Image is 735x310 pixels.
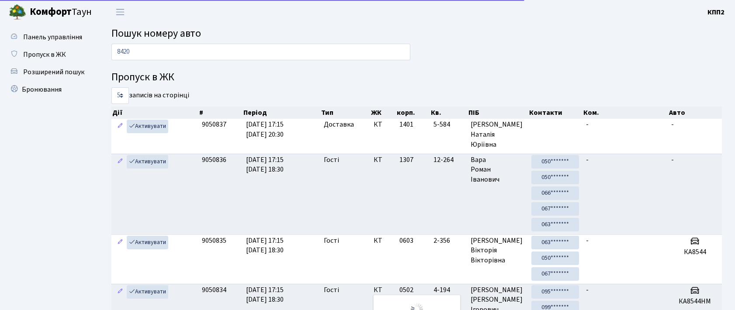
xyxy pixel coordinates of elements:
[471,120,524,150] span: [PERSON_NAME] Наталія Юріївна
[374,236,392,246] span: КТ
[586,155,589,165] span: -
[23,32,82,42] span: Панель управління
[430,107,467,119] th: Кв.
[668,107,722,119] th: Авто
[111,107,198,119] th: Дії
[471,236,524,266] span: [PERSON_NAME] Вікторія Вікторівна
[528,107,582,119] th: Контакти
[324,155,339,165] span: Гості
[115,120,125,133] a: Редагувати
[111,26,201,41] span: Пошук номеру авто
[671,120,674,129] span: -
[127,236,168,249] a: Активувати
[399,120,413,129] span: 1401
[671,155,674,165] span: -
[468,107,528,119] th: ПІБ
[433,285,464,295] span: 4-194
[374,120,392,130] span: КТ
[127,155,168,169] a: Активувати
[320,107,370,119] th: Тип
[374,155,392,165] span: КТ
[202,236,226,245] span: 9050835
[30,5,92,20] span: Таун
[586,285,589,295] span: -
[246,285,284,305] span: [DATE] 17:15 [DATE] 18:30
[111,87,129,104] select: записів на сторінці
[115,236,125,249] a: Редагувати
[23,67,84,77] span: Розширений пошук
[9,3,26,21] img: logo.png
[246,155,284,175] span: [DATE] 17:15 [DATE] 18:30
[324,236,339,246] span: Гості
[4,81,92,98] a: Бронювання
[30,5,72,19] b: Комфорт
[198,107,243,119] th: #
[582,107,668,119] th: Ком.
[399,155,413,165] span: 1307
[433,155,464,165] span: 12-264
[4,28,92,46] a: Панель управління
[246,120,284,139] span: [DATE] 17:15 [DATE] 20:30
[109,5,131,19] button: Переключити навігацію
[23,50,66,59] span: Пропуск в ЖК
[243,107,320,119] th: Період
[115,285,125,299] a: Редагувати
[127,285,168,299] a: Активувати
[396,107,430,119] th: корп.
[202,285,226,295] span: 9050834
[586,236,589,245] span: -
[115,155,125,169] a: Редагувати
[399,285,413,295] span: 0502
[433,236,464,246] span: 2-356
[433,120,464,130] span: 5-584
[4,46,92,63] a: Пропуск в ЖК
[246,236,284,255] span: [DATE] 17:15 [DATE] 18:30
[22,85,62,94] span: Бронювання
[671,297,718,306] h5: КА8544НМ
[202,155,226,165] span: 9050836
[4,63,92,81] a: Розширений пошук
[374,285,392,295] span: КТ
[671,248,718,256] h5: КА8544
[399,236,413,245] span: 0603
[111,44,410,60] input: Пошук
[111,71,722,84] h4: Пропуск в ЖК
[707,7,725,17] a: КПП2
[471,155,524,185] span: Вара Роман Іванович
[586,120,589,129] span: -
[111,87,189,104] label: записів на сторінці
[324,285,339,295] span: Гості
[202,120,226,129] span: 9050837
[324,120,354,130] span: Доставка
[370,107,396,119] th: ЖК
[127,120,168,133] a: Активувати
